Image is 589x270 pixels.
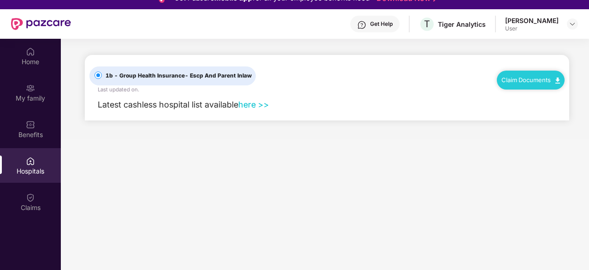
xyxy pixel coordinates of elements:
[438,20,486,29] div: Tiger Analytics
[26,84,35,93] img: svg+xml;base64,PHN2ZyB3aWR0aD0iMjAiIGhlaWdodD0iMjAiIHZpZXdCb3g9IjAgMCAyMCAyMCIgZmlsbD0ibm9uZSIgeG...
[357,20,366,30] img: svg+xml;base64,PHN2ZyBpZD0iSGVscC0zMngzMiIgeG1sbnM9Imh0dHA6Ly93d3cudzMub3JnLzIwMDAvc3ZnIiB3aWR0aD...
[26,47,35,56] img: svg+xml;base64,PHN2ZyBpZD0iSG9tZSIgeG1sbnM9Imh0dHA6Ly93d3cudzMub3JnLzIwMDAvc3ZnIiB3aWR0aD0iMjAiIG...
[424,18,430,30] span: T
[26,120,35,129] img: svg+xml;base64,PHN2ZyBpZD0iQmVuZWZpdHMiIHhtbG5zPSJodHRwOi8vd3d3LnczLm9yZy8yMDAwL3N2ZyIgd2lkdGg9Ij...
[98,100,238,109] span: Latest cashless hospital list available
[238,100,269,109] a: here >>
[505,16,559,25] div: [PERSON_NAME]
[26,156,35,166] img: svg+xml;base64,PHN2ZyBpZD0iSG9zcGl0YWxzIiB4bWxucz0iaHR0cDovL3d3dy53My5vcmcvMjAwMC9zdmciIHdpZHRoPS...
[185,72,252,79] span: - Escp And Parent Inlaw
[569,20,576,28] img: svg+xml;base64,PHN2ZyBpZD0iRHJvcGRvd24tMzJ4MzIiIHhtbG5zPSJodHRwOi8vd3d3LnczLm9yZy8yMDAwL3N2ZyIgd2...
[26,193,35,202] img: svg+xml;base64,PHN2ZyBpZD0iQ2xhaW0iIHhtbG5zPSJodHRwOi8vd3d3LnczLm9yZy8yMDAwL3N2ZyIgd2lkdGg9IjIwIi...
[98,85,139,94] div: Last updated on .
[11,18,71,30] img: New Pazcare Logo
[505,25,559,32] div: User
[555,78,560,84] img: svg+xml;base64,PHN2ZyB4bWxucz0iaHR0cDovL3d3dy53My5vcmcvMjAwMC9zdmciIHdpZHRoPSIxMC40IiBoZWlnaHQ9Ij...
[370,20,393,28] div: Get Help
[501,76,560,84] a: Claim Documents
[102,72,255,80] span: 1b - Group Health Insurance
